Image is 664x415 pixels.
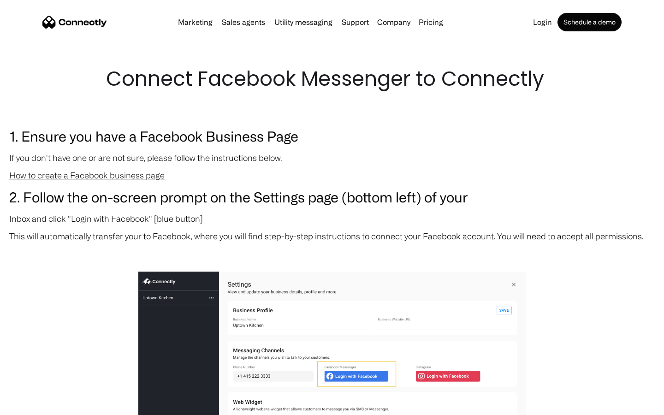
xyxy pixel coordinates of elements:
aside: Language selected: English [9,399,55,412]
a: How to create a Facebook business page [9,171,165,180]
a: Sales agents [218,18,269,26]
p: ‍ [9,247,655,260]
a: Login [529,18,556,26]
ul: Language list [18,399,55,412]
a: Pricing [415,18,447,26]
p: If you don't have one or are not sure, please follow the instructions below. [9,151,655,164]
h3: 2. Follow the on-screen prompt on the Settings page (bottom left) of your [9,186,655,207]
a: Schedule a demo [557,13,622,31]
div: Company [377,16,410,29]
a: Utility messaging [271,18,336,26]
a: Marketing [174,18,216,26]
h3: 1. Ensure you have a Facebook Business Page [9,125,655,147]
a: Support [338,18,373,26]
p: Inbox and click "Login with Facebook" [blue button] [9,212,655,225]
h1: Connect Facebook Messenger to Connectly [106,65,558,93]
p: This will automatically transfer your to Facebook, where you will find step-by-step instructions ... [9,230,655,243]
